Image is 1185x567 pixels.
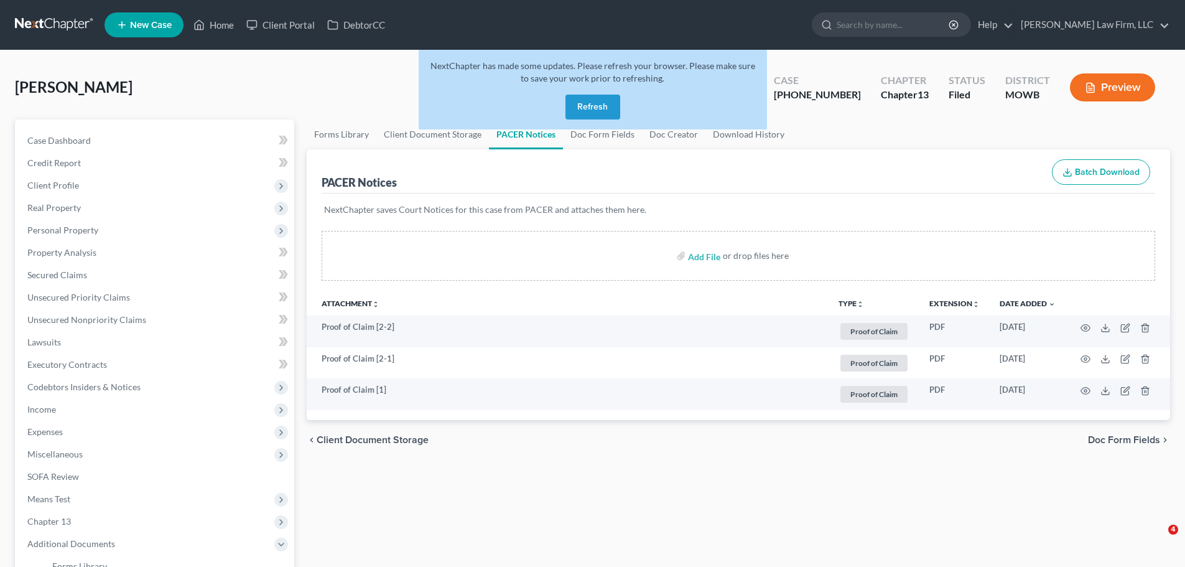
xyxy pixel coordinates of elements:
a: Unsecured Nonpriority Claims [17,309,294,331]
i: chevron_left [307,435,317,445]
a: Property Analysis [17,241,294,264]
div: District [1005,73,1050,88]
a: Case Dashboard [17,129,294,152]
button: Refresh [565,95,620,119]
span: Codebtors Insiders & Notices [27,382,141,392]
button: TYPEunfold_more [839,300,864,308]
span: NextChapter has made some updates. Please refresh your browser. Please make sure to save your wor... [430,60,755,83]
a: Unsecured Priority Claims [17,286,294,309]
a: Proof of Claim [839,353,909,373]
iframe: Intercom live chat [1143,525,1173,555]
span: Secured Claims [27,269,87,280]
button: Doc Form Fields chevron_right [1088,435,1170,445]
i: chevron_right [1160,435,1170,445]
span: Unsecured Priority Claims [27,292,130,302]
span: Batch Download [1075,167,1140,177]
a: Proof of Claim [839,321,909,342]
span: New Case [130,21,172,30]
span: Case Dashboard [27,135,91,146]
i: unfold_more [857,301,864,308]
a: Attachmentunfold_more [322,299,379,308]
td: [DATE] [990,378,1066,410]
a: Executory Contracts [17,354,294,376]
span: 13 [918,88,929,100]
span: Additional Documents [27,538,115,549]
td: PDF [919,347,990,379]
td: [DATE] [990,316,1066,347]
span: Proof of Claim [840,355,908,372]
a: Extensionunfold_more [929,299,980,308]
i: unfold_more [972,301,980,308]
td: PDF [919,378,990,410]
span: Means Test [27,494,70,504]
span: Client Document Storage [317,435,429,445]
div: Chapter [881,88,929,102]
a: Client Portal [240,14,321,36]
td: Proof of Claim [1] [307,378,829,410]
a: Date Added expand_more [1000,299,1056,308]
a: Client Document Storage [376,119,489,149]
span: Chapter 13 [27,516,71,527]
a: Forms Library [307,119,376,149]
span: Proof of Claim [840,323,908,340]
div: Filed [949,88,985,102]
a: [PERSON_NAME] Law Firm, LLC [1015,14,1169,36]
td: Proof of Claim [2-1] [307,347,829,379]
i: expand_more [1048,301,1056,308]
td: [DATE] [990,347,1066,379]
span: Expenses [27,426,63,437]
input: Search by name... [837,13,950,36]
span: Unsecured Nonpriority Claims [27,314,146,325]
span: [PERSON_NAME] [15,78,132,96]
div: or drop files here [723,250,789,262]
span: Client Profile [27,180,79,190]
span: Real Property [27,202,81,213]
span: Credit Report [27,157,81,168]
div: PACER Notices [322,175,397,190]
a: Home [187,14,240,36]
span: Doc Form Fields [1088,435,1160,445]
div: [PHONE_NUMBER] [774,88,861,102]
span: Personal Property [27,225,98,235]
a: SOFA Review [17,466,294,488]
a: Help [972,14,1013,36]
a: Lawsuits [17,331,294,354]
span: Proof of Claim [840,386,908,403]
span: Lawsuits [27,337,61,347]
div: Status [949,73,985,88]
span: SOFA Review [27,471,79,482]
td: PDF [919,316,990,347]
button: Preview [1070,73,1155,101]
div: Chapter [881,73,929,88]
span: Property Analysis [27,247,96,258]
span: Miscellaneous [27,449,83,459]
a: DebtorCC [321,14,391,36]
a: Proof of Claim [839,384,909,405]
a: Credit Report [17,152,294,174]
td: Proof of Claim [2-2] [307,316,829,347]
button: chevron_left Client Document Storage [307,435,429,445]
button: Batch Download [1052,159,1150,185]
div: Case [774,73,861,88]
span: 4 [1168,525,1178,535]
i: unfold_more [372,301,379,308]
a: Secured Claims [17,264,294,286]
span: Executory Contracts [27,359,107,370]
span: Income [27,404,56,415]
p: NextChapter saves Court Notices for this case from PACER and attaches them here. [324,204,1153,216]
div: MOWB [1005,88,1050,102]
